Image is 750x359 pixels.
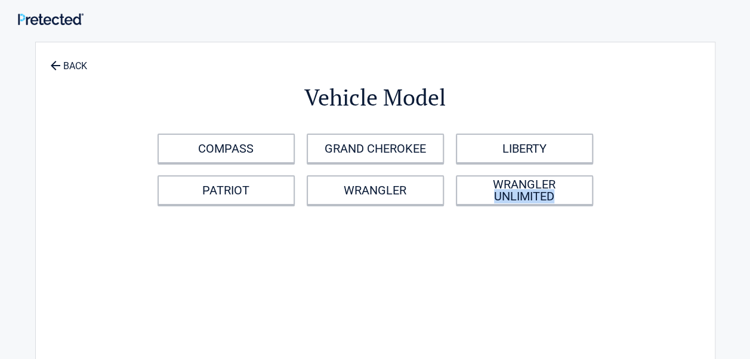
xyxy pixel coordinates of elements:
[456,134,593,163] a: LIBERTY
[158,134,295,163] a: COMPASS
[48,50,89,71] a: BACK
[158,175,295,205] a: PATRIOT
[307,134,444,163] a: GRAND CHEROKEE
[307,175,444,205] a: WRANGLER
[456,175,593,205] a: WRANGLER UNLIMITED
[18,13,84,25] img: Main Logo
[101,82,649,113] h2: Vehicle Model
